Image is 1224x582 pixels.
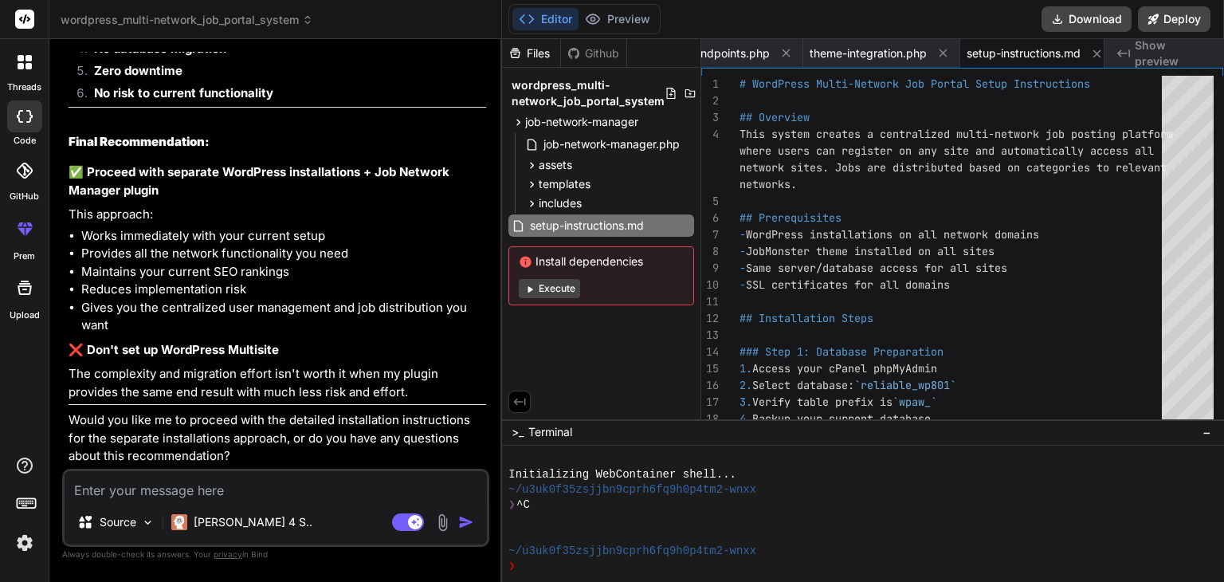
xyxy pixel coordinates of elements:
[739,244,746,258] span: -
[561,45,626,61] div: Github
[94,85,273,100] strong: No risk to current functionality
[100,514,136,530] p: Source
[739,277,746,292] span: -
[739,177,797,191] span: networks.
[701,92,719,109] div: 2
[81,245,486,263] li: Provides all the network functionality you need
[739,77,1058,91] span: # WordPress Multi-Network Job Portal Setup Instruc
[69,164,453,198] strong: ✅ Proceed with separate WordPress installations + Job Network Manager plugin
[433,513,452,532] img: attachment
[701,293,719,310] div: 11
[746,244,994,258] span: JobMonster theme installed on all sites
[519,279,580,298] button: Execute
[214,549,242,559] span: privacy
[141,516,155,529] img: Pick Models
[739,344,943,359] span: ### Step 1: Database Preparation
[528,424,572,440] span: Terminal
[1058,144,1154,158] span: ally access all
[1138,6,1210,32] button: Deploy
[171,514,187,530] img: Claude 4 Sonnet
[1202,424,1211,440] span: −
[701,76,719,92] div: 1
[14,134,36,147] label: code
[673,45,770,61] span: api-endpoints.php
[810,45,927,61] span: theme-integration.php
[701,277,719,293] div: 10
[1199,419,1214,445] button: −
[701,394,719,411] div: 17
[69,411,486,466] p: Would you like me to proceed with the detailed installation instructions for the separate install...
[739,227,746,242] span: -
[739,144,1058,158] span: where users can register on any site and automatic
[739,127,1058,141] span: This system creates a centralized multi-network jo
[516,497,530,513] span: ^C
[542,135,681,154] span: job-network-manager.php
[94,41,226,56] strong: No database migration
[539,176,590,192] span: templates
[701,210,719,226] div: 6
[701,126,719,143] div: 4
[512,424,524,440] span: >_
[746,227,1039,242] span: WordPress installations on all network domains
[458,514,474,530] img: icon
[14,250,35,263] label: prem
[194,514,312,530] p: [PERSON_NAME] 4 S..
[739,361,752,376] span: 1.
[508,544,756,559] span: ~/u3uk0f35zsjjbn9cprh6fq9h0p4tm2-wnxx
[701,377,719,394] div: 16
[701,226,719,243] div: 7
[7,81,41,94] label: threads
[752,395,892,409] span: Verify table prefix is
[512,77,665,109] span: wordpress_multi-network_job_portal_system
[746,277,950,292] span: SSL certificates for all domains
[579,8,657,30] button: Preview
[701,109,719,126] div: 3
[752,411,931,426] span: Backup your current database
[512,8,579,30] button: Editor
[752,378,854,392] span: Select database:
[94,63,182,78] strong: Zero downtime
[701,327,719,344] div: 13
[508,497,516,513] span: ❯
[81,227,486,246] li: Works immediately with your current setup
[1058,160,1167,175] span: ories to relevant
[739,395,752,409] span: 3.
[701,243,719,260] div: 8
[701,193,719,210] div: 5
[739,110,810,124] span: ## Overview
[739,261,746,275] span: -
[10,309,40,322] label: Upload
[746,261,1007,275] span: Same server/database access for all sites
[739,210,841,225] span: ## Prerequisites
[701,260,719,277] div: 9
[69,342,279,357] strong: ❌ Don't set up WordPress Multisite
[739,411,752,426] span: 4.
[967,45,1081,61] span: setup-instructions.md
[739,311,873,325] span: ## Installation Steps
[539,195,582,211] span: includes
[69,206,486,224] p: This approach:
[508,467,736,482] span: Initializing WebContainer shell...
[1042,6,1132,32] button: Download
[701,310,719,327] div: 12
[11,529,38,556] img: settings
[508,559,516,574] span: ❯
[61,12,313,28] span: wordpress_multi-network_job_portal_system
[1135,37,1211,69] span: Show preview
[69,134,210,149] strong: Final Recommendation:
[519,254,684,269] span: Install dependencies
[502,45,560,61] div: Files
[528,216,645,235] span: setup-instructions.md
[739,160,1058,175] span: network sites. Jobs are distributed based on categ
[701,360,719,377] div: 15
[81,281,486,299] li: Reduces implementation risk
[739,378,752,392] span: 2.
[81,299,486,335] li: Gives you the centralized user management and job distribution you want
[854,378,956,392] span: `reliable_wp801`
[752,361,937,376] span: Access your cPanel phpMyAdmin
[701,344,719,360] div: 14
[81,263,486,281] li: Maintains your current SEO rankings
[539,157,572,173] span: assets
[525,114,638,130] span: job-network-manager
[69,365,486,401] p: The complexity and migration effort isn't worth it when my plugin provides the same end result wi...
